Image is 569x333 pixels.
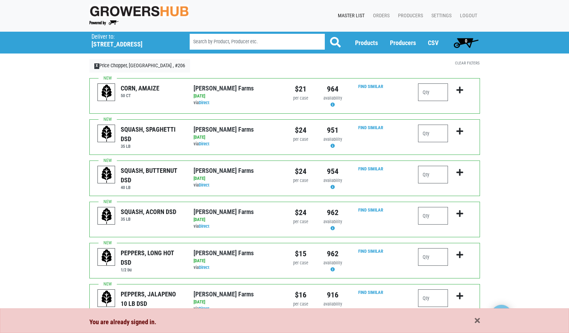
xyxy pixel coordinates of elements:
h6: 40 LB [121,185,183,190]
h5: [STREET_ADDRESS] [91,40,172,48]
input: Search by Product, Producer etc. [190,34,325,50]
div: per case [290,136,311,143]
div: CORN, AMAIZE [121,83,159,93]
h6: 35 LB [121,144,183,149]
a: Find Similar [358,290,383,295]
span: availability [323,137,342,142]
a: [PERSON_NAME] Farms [194,290,254,298]
div: $24 [290,166,311,177]
div: SQUASH, SPAGHETTI DSD [121,125,183,144]
h6: 50 CT [121,93,159,98]
div: per case [290,260,311,266]
a: Master List [332,9,367,23]
a: Producers [392,9,426,23]
div: [DATE] [194,134,279,141]
span: availability [323,95,342,101]
span: X [94,63,100,69]
img: placeholder-variety-43d6402dacf2d531de610a020419775a.svg [98,207,115,225]
span: Price Chopper, Rome , #206 (1790 Black River Blvd, Rome, NY 13440, USA) [91,32,177,48]
input: Qty [418,166,448,183]
span: availability [323,178,342,183]
a: Find Similar [358,166,383,171]
div: SQUASH, ACORN DSD [121,207,176,216]
a: Direct [199,265,209,270]
img: original-fc7597fdc6adbb9d0e2ae620e786d1a2.jpg [89,5,189,18]
span: availability [323,219,342,224]
div: $24 [290,207,311,218]
div: [DATE] [194,258,279,264]
div: via [194,100,279,106]
div: [DATE] [194,175,279,182]
img: Powered by Big Wheelbarrow [89,20,119,25]
a: Settings [426,9,454,23]
a: Clear Filters [455,61,480,65]
a: [PERSON_NAME] Farms [194,208,254,215]
h6: 35 LB [121,216,176,222]
div: [DATE] [194,216,279,223]
a: Orders [367,9,392,23]
a: Products [355,39,378,46]
div: via [194,182,279,189]
input: Qty [418,248,448,266]
a: Logout [454,9,480,23]
img: placeholder-variety-43d6402dacf2d531de610a020419775a.svg [98,125,115,143]
a: Direct [199,306,209,311]
div: 962 [322,248,343,259]
a: [PERSON_NAME] Farms [194,167,254,174]
div: via [194,223,279,230]
div: You are already signed in. [89,317,480,327]
div: $16 [290,289,311,301]
a: Find Similar [358,84,383,89]
div: 962 [322,207,343,218]
p: Deliver to: [91,33,172,40]
input: Qty [418,125,448,142]
div: per case [290,219,311,225]
div: 954 [322,166,343,177]
div: 916 [322,289,343,301]
span: availability [323,260,342,265]
img: placeholder-variety-43d6402dacf2d531de610a020419775a.svg [98,84,115,101]
a: 0 [450,36,482,50]
a: [PERSON_NAME] Farms [194,249,254,257]
div: via [194,264,279,271]
img: placeholder-variety-43d6402dacf2d531de610a020419775a.svg [98,166,115,184]
h6: 1/2 bu [121,267,183,272]
div: PEPPERS, LONG HOT DSD [121,248,183,267]
a: Producers [390,39,416,46]
div: $15 [290,248,311,259]
div: via [194,306,279,312]
div: SQUASH, BUTTERNUT DSD [121,166,183,185]
input: Qty [418,289,448,307]
a: Direct [199,100,209,105]
div: [DATE] [194,93,279,100]
div: 964 [322,83,343,95]
a: [PERSON_NAME] Farms [194,126,254,133]
div: PEPPERS, JALAPENO 10 LB DSD [121,289,183,308]
div: per case [290,95,311,102]
div: per case [290,177,311,184]
a: Direct [199,141,209,146]
a: Find Similar [358,207,383,213]
div: [DATE] [194,299,279,306]
a: Find Similar [358,125,383,130]
a: Direct [199,224,209,229]
div: per case [290,301,311,308]
div: via [194,141,279,147]
input: Qty [418,83,448,101]
a: [PERSON_NAME] Farms [194,84,254,92]
a: Direct [199,182,209,188]
img: placeholder-variety-43d6402dacf2d531de610a020419775a.svg [98,249,115,266]
a: CSV [428,39,438,46]
div: $24 [290,125,311,136]
span: 0 [465,38,467,44]
span: availability [323,301,342,307]
img: placeholder-variety-43d6402dacf2d531de610a020419775a.svg [98,290,115,307]
input: Qty [418,207,448,225]
div: $21 [290,83,311,95]
div: 951 [322,125,343,136]
a: Find Similar [358,249,383,254]
a: XPrice Chopper, [GEOGRAPHIC_DATA] , #206 [89,59,190,73]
